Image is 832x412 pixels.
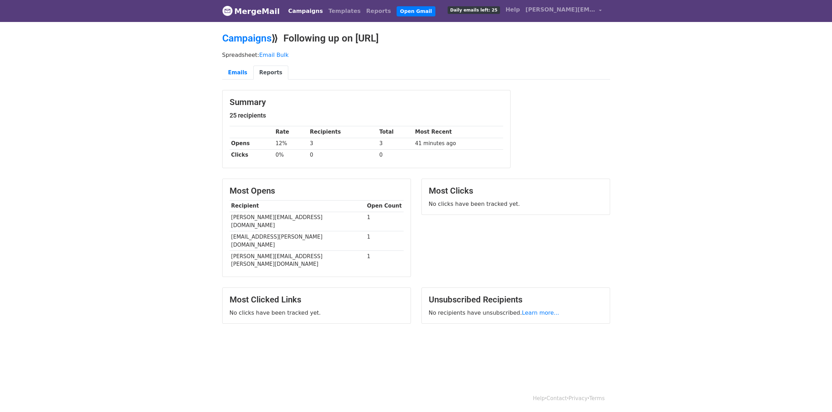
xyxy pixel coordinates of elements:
[547,395,567,402] a: Contact
[533,395,545,402] a: Help
[222,4,280,18] a: MergeMail
[308,138,378,149] td: 3
[259,52,289,58] a: Email Bulk
[230,138,274,149] th: Opens
[285,4,326,18] a: Campaigns
[230,309,404,316] p: No clicks have been tracked yet.
[230,186,404,196] h3: Most Opens
[326,4,363,18] a: Templates
[397,6,435,16] a: Open Gmail
[366,212,404,231] td: 1
[230,200,366,212] th: Recipient
[363,4,394,18] a: Reports
[378,138,413,149] td: 3
[797,379,832,412] iframe: Chat Widget
[526,6,595,14] span: [PERSON_NAME][EMAIL_ADDRESS][PERSON_NAME]
[230,250,366,270] td: [PERSON_NAME][EMAIL_ADDRESS][PERSON_NAME][DOMAIN_NAME]
[230,97,503,107] h3: Summary
[308,126,378,138] th: Recipients
[308,149,378,161] td: 0
[503,3,523,17] a: Help
[569,395,587,402] a: Privacy
[378,126,413,138] th: Total
[366,231,404,251] td: 1
[222,51,610,59] p: Spreadsheet:
[523,3,605,19] a: [PERSON_NAME][EMAIL_ADDRESS][PERSON_NAME]
[429,295,603,305] h3: Unsubscribed Recipients
[429,200,603,208] p: No clicks have been tracked yet.
[222,6,233,16] img: MergeMail logo
[230,149,274,161] th: Clicks
[274,138,308,149] td: 12%
[366,200,404,212] th: Open Count
[378,149,413,161] td: 0
[230,295,404,305] h3: Most Clicked Links
[222,32,272,44] a: Campaigns
[413,126,503,138] th: Most Recent
[366,250,404,270] td: 1
[274,126,308,138] th: Rate
[230,112,503,119] h5: 25 recipients
[230,212,366,231] td: [PERSON_NAME][EMAIL_ADDRESS][DOMAIN_NAME]
[274,149,308,161] td: 0%
[448,6,500,14] span: Daily emails left: 25
[222,32,610,44] h2: ⟫ Following up on [URL]
[222,66,253,80] a: Emails
[253,66,288,80] a: Reports
[445,3,502,17] a: Daily emails left: 25
[230,231,366,251] td: [EMAIL_ADDRESS][PERSON_NAME][DOMAIN_NAME]
[429,186,603,196] h3: Most Clicks
[429,309,603,316] p: No recipients have unsubscribed.
[522,309,559,316] a: Learn more...
[413,138,503,149] td: 41 minutes ago
[589,395,605,402] a: Terms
